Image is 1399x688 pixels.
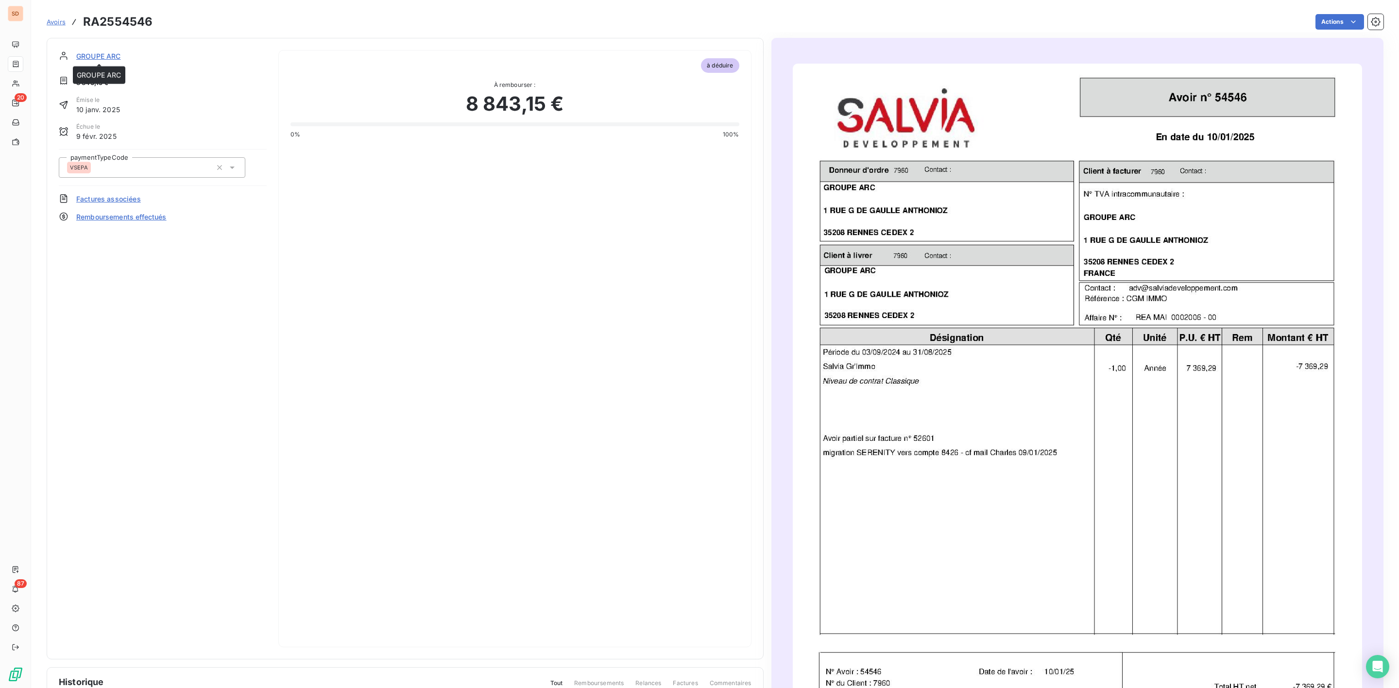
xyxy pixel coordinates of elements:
[47,17,66,27] a: Avoirs
[76,131,117,141] span: 9 févr. 2025
[15,93,27,102] span: 20
[723,130,739,139] span: 100%
[70,165,88,170] span: VSEPA
[466,89,564,118] span: 8 843,15 €
[290,130,300,139] span: 0%
[76,96,120,104] span: Émise le
[83,13,153,31] h3: RA2554546
[76,122,117,131] span: Échue le
[76,51,121,61] span: GROUPE ARC
[73,67,125,84] div: GROUPE ARC
[1366,655,1389,678] div: Open Intercom Messenger
[1315,14,1364,30] button: Actions
[47,18,66,26] span: Avoirs
[15,579,27,588] span: 87
[76,212,167,222] span: Remboursements effectués
[701,58,739,73] span: à déduire
[8,6,23,21] div: SD
[76,104,120,115] span: 10 janv. 2025
[76,194,141,204] span: Factures associées
[8,667,23,682] img: Logo LeanPay
[290,81,739,89] span: À rembourser :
